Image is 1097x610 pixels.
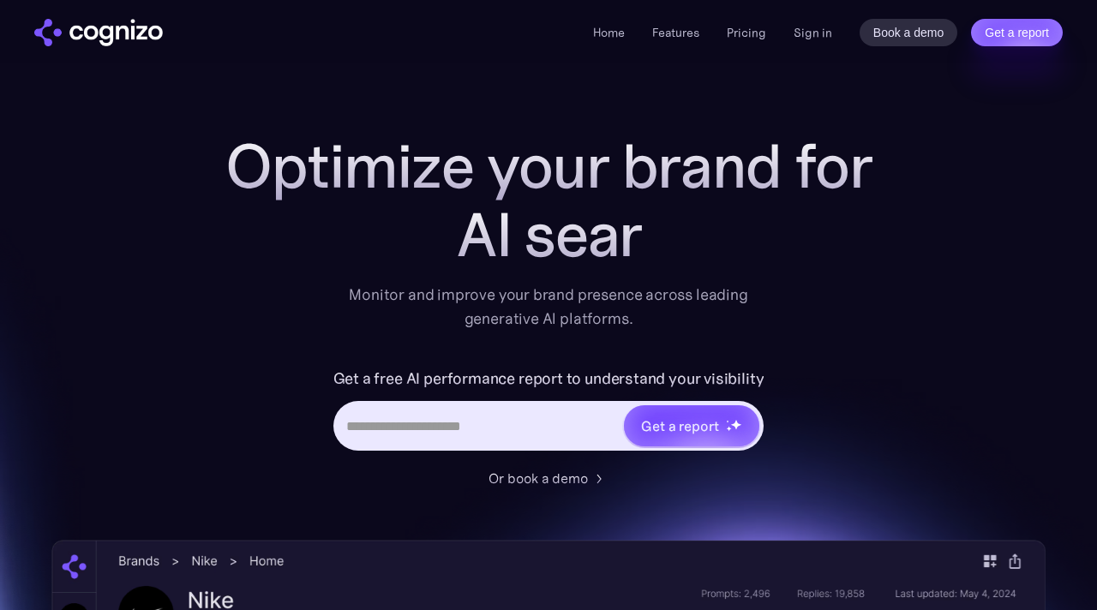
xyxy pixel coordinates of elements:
[338,283,759,331] div: Monitor and improve your brand presence across leading generative AI platforms.
[34,19,163,46] img: cognizo logo
[622,404,761,448] a: Get a reportstarstarstar
[860,19,958,46] a: Book a demo
[730,419,741,430] img: star
[727,25,766,40] a: Pricing
[206,200,891,269] div: AI sear
[333,365,764,459] form: Hero URL Input Form
[489,468,608,488] a: Or book a demo
[333,365,764,392] label: Get a free AI performance report to understand your visibility
[726,426,732,432] img: star
[34,19,163,46] a: home
[726,420,728,422] img: star
[971,19,1063,46] a: Get a report
[593,25,625,40] a: Home
[652,25,699,40] a: Features
[206,132,891,200] h1: Optimize your brand for
[794,22,832,43] a: Sign in
[489,468,588,488] div: Or book a demo
[641,416,718,436] div: Get a report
